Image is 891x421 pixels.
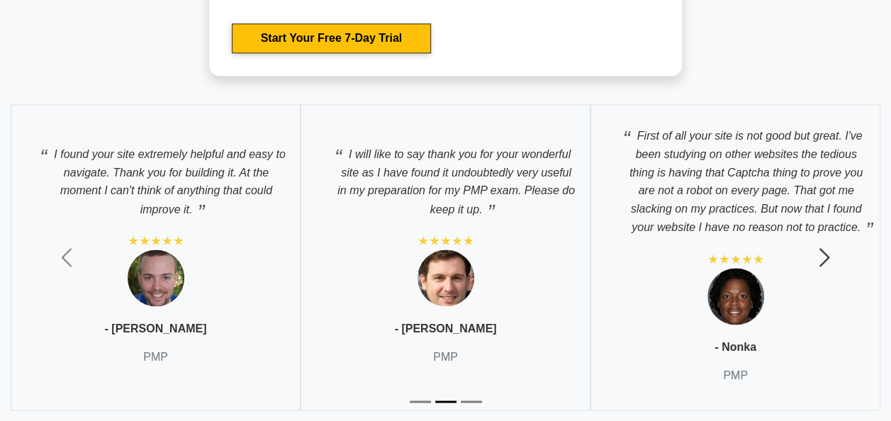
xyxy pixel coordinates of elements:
p: - Nonka [715,339,756,356]
p: PMP [433,349,458,366]
img: Testimonial 2 [418,249,474,306]
button: Slide 2 [435,393,456,410]
div: ★★★★★ [128,232,184,249]
div: ★★★★★ [707,251,764,268]
p: - [PERSON_NAME] [394,320,496,337]
p: First of all your site is not good but great. I've been studying on other websites the tedious th... [605,119,865,237]
img: Testimonial 3 [707,268,764,325]
p: I found your site extremely helpful and easy to navigate. Thank you for building it. At the momen... [26,137,286,218]
p: PMP [143,349,168,366]
button: Slide 1 [410,393,431,410]
div: ★★★★★ [418,232,474,249]
a: Start Your Free 7-Day Trial [232,23,431,53]
p: - [PERSON_NAME] [104,320,206,337]
img: Testimonial 1 [128,249,184,306]
button: Slide 3 [461,393,482,410]
p: PMP [723,367,748,384]
p: I will like to say thank you for your wonderful site as I have found it undoubtedly very useful i... [315,137,576,218]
